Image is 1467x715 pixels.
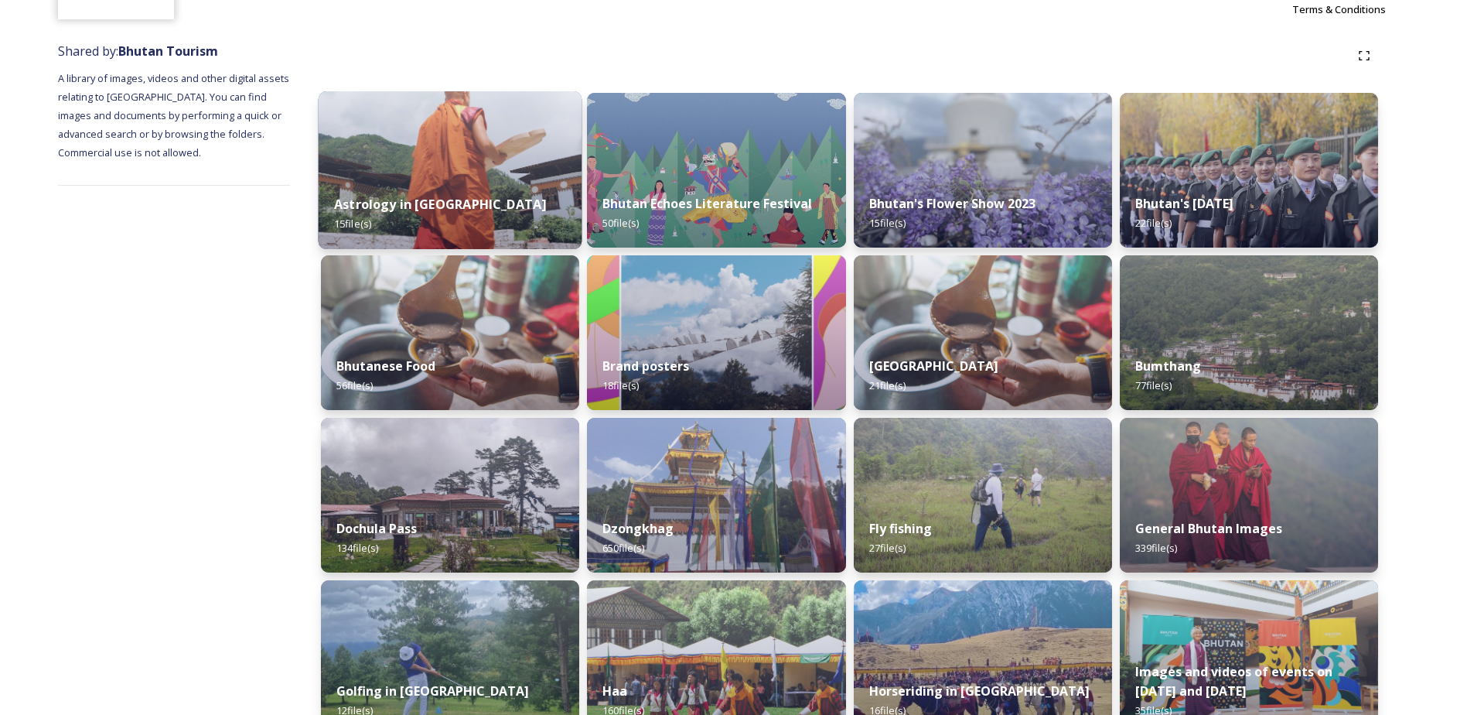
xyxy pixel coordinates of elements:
strong: Haa [602,682,627,700]
span: 22 file(s) [1135,216,1172,230]
strong: [GEOGRAPHIC_DATA] [869,357,998,375]
strong: Bhutanese Food [336,357,435,375]
span: 650 file(s) [602,541,644,555]
strong: Bumthang [1135,357,1201,375]
span: 134 file(s) [336,541,378,555]
img: Bumdeling%2520090723%2520by%2520Amp%2520Sripimanwat-4%25202.jpg [854,255,1112,410]
img: _SCH1465.jpg [319,91,582,249]
strong: Bhutan's [DATE] [1135,195,1233,212]
span: 50 file(s) [602,216,639,230]
span: 56 file(s) [336,378,373,392]
span: 77 file(s) [1135,378,1172,392]
strong: Dzongkhag [602,520,674,537]
strong: Bhutan Echoes Literature Festival [602,195,812,212]
span: 18 file(s) [602,378,639,392]
img: Bhutan%2520Echoes7.jpg [587,93,845,248]
span: 27 file(s) [869,541,906,555]
img: Bhutan%2520Flower%2520Show2.jpg [854,93,1112,248]
strong: Images and videos of events on [DATE] and [DATE] [1135,663,1332,700]
img: Festival%2520Header.jpg [587,418,845,573]
img: Bumthang%2520180723%2520by%2520Amp%2520Sripimanwat-20.jpg [1120,255,1378,410]
strong: General Bhutan Images [1135,520,1282,537]
img: Bhutan_Believe_800_1000_4.jpg [587,255,845,410]
strong: Bhutan's Flower Show 2023 [869,195,1035,212]
span: 15 file(s) [334,217,371,231]
strong: Horseriding in [GEOGRAPHIC_DATA] [869,682,1090,700]
img: Bhutan%2520National%2520Day10.jpg [1120,93,1378,248]
img: by%2520Ugyen%2520Wangchuk14.JPG [854,418,1112,573]
strong: Brand posters [602,357,689,375]
span: 339 file(s) [1135,541,1177,555]
span: 15 file(s) [869,216,906,230]
img: Bumdeling%2520090723%2520by%2520Amp%2520Sripimanwat-4.jpg [321,255,579,410]
strong: Astrology in [GEOGRAPHIC_DATA] [334,196,546,213]
strong: Fly fishing [869,520,932,537]
strong: Golfing in [GEOGRAPHIC_DATA] [336,682,529,700]
strong: Dochula Pass [336,520,417,537]
span: 21 file(s) [869,378,906,392]
img: 2022-10-01%252011.41.43.jpg [321,418,579,573]
img: MarcusWestbergBhutanHiRes-23.jpg [1120,418,1378,573]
